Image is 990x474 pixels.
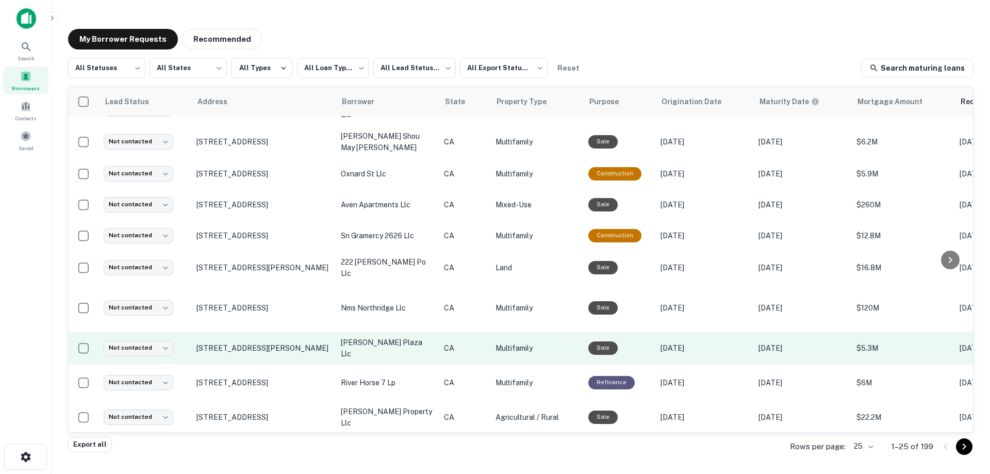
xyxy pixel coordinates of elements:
p: [PERSON_NAME] property llc [341,406,434,429]
p: Rows per page: [790,440,846,453]
p: $22.2M [856,412,949,423]
p: CA [444,230,485,241]
div: This loan purpose was for refinancing [588,376,635,389]
p: Multifamily [496,230,578,241]
div: All States [150,55,227,81]
div: Not contacted [104,228,173,243]
p: [STREET_ADDRESS] [196,169,331,178]
p: [DATE] [661,302,748,314]
p: [STREET_ADDRESS] [196,378,331,387]
p: [DATE] [661,262,748,273]
div: Sale [588,341,618,354]
p: [DATE] [758,412,846,423]
span: Contacts [15,114,36,122]
p: CA [444,136,485,148]
div: All Statuses [68,55,145,81]
span: State [445,95,478,108]
th: Borrower [336,87,439,116]
span: Mortgage Amount [857,95,936,108]
p: Land [496,262,578,273]
p: $6.2M [856,136,949,148]
p: Mixed-Use [496,199,578,210]
p: [STREET_ADDRESS][PERSON_NAME] [196,263,331,272]
button: Recommended [182,29,262,50]
p: $5.9M [856,168,949,179]
span: Search [18,54,35,62]
p: [STREET_ADDRESS] [196,303,331,313]
th: Mortgage Amount [851,87,954,116]
p: [DATE] [661,199,748,210]
div: Not contacted [104,300,173,315]
p: CA [444,302,485,314]
th: Address [191,87,336,116]
p: [DATE] [758,342,846,354]
span: Purpose [589,95,632,108]
p: 1–25 of 199 [892,440,933,453]
p: [DATE] [758,262,846,273]
img: capitalize-icon.png [16,8,36,29]
p: Agricultural / Rural [496,412,578,423]
a: Borrowers [3,67,48,94]
th: State [439,87,490,116]
div: Sale [588,301,618,314]
p: CA [444,342,485,354]
div: Sale [588,135,618,148]
p: Multifamily [496,342,578,354]
p: [DATE] [661,136,748,148]
a: Search [3,37,48,64]
p: $6M [856,377,949,388]
p: [STREET_ADDRESS] [196,413,331,422]
a: Search maturing loans [861,59,973,77]
button: Reset [552,58,585,78]
div: Not contacted [104,260,173,275]
span: Maturity dates displayed may be estimated. Please contact the lender for the most accurate maturi... [760,96,833,107]
p: [DATE] [758,168,846,179]
th: Origination Date [655,87,753,116]
div: This loan purpose was for construction [588,167,641,180]
div: Not contacted [104,134,173,149]
p: [DATE] [661,168,748,179]
div: Not contacted [104,375,173,390]
a: Saved [3,126,48,154]
th: Purpose [583,87,655,116]
p: $120M [856,302,949,314]
a: Contacts [3,96,48,124]
th: Lead Status [98,87,191,116]
p: 222 [PERSON_NAME] po llc [341,256,434,279]
p: [DATE] [758,377,846,388]
p: [DATE] [661,412,748,423]
p: aven apartments llc [341,199,434,210]
p: [DATE] [661,377,748,388]
div: All Export Statuses [460,55,548,81]
p: [STREET_ADDRESS] [196,231,331,240]
button: My Borrower Requests [68,29,178,50]
div: Not contacted [104,340,173,355]
span: Address [197,95,241,108]
p: CA [444,377,485,388]
p: CA [444,262,485,273]
p: $5.3M [856,342,949,354]
p: CA [444,199,485,210]
p: [STREET_ADDRESS] [196,137,331,146]
div: 25 [850,439,875,454]
span: Borrowers [12,84,40,92]
div: Not contacted [104,197,173,212]
p: [STREET_ADDRESS] [196,200,331,209]
p: CA [444,412,485,423]
p: CA [444,168,485,179]
div: This loan purpose was for construction [588,229,641,242]
button: All Types [231,58,293,78]
div: Sale [588,198,618,211]
p: [DATE] [661,230,748,241]
button: Export all [68,437,112,452]
th: Maturity dates displayed may be estimated. Please contact the lender for the most accurate maturi... [753,87,851,116]
p: Multifamily [496,377,578,388]
th: Property Type [490,87,583,116]
span: Saved [19,144,34,152]
p: [PERSON_NAME] plaza llc [341,337,434,359]
div: Sale [588,411,618,423]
